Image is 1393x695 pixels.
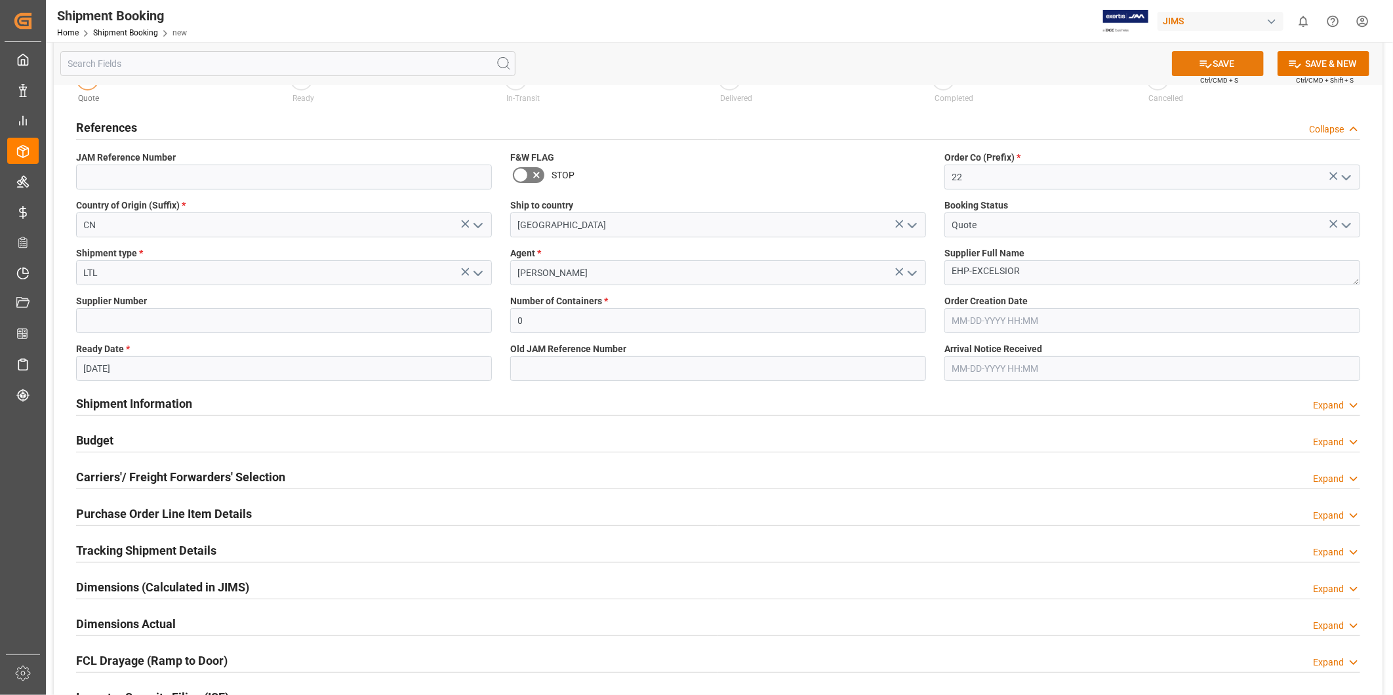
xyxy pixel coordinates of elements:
h2: FCL Drayage (Ramp to Door) [76,652,228,669]
button: open menu [1336,215,1356,235]
span: Completed [935,94,973,103]
textarea: EHP-EXCELSIOR [944,260,1360,285]
span: Ship to country [510,199,573,212]
button: JIMS [1158,9,1289,33]
input: Search Fields [60,51,515,76]
input: MM-DD-YYYY HH:MM [944,308,1360,333]
span: Ready [293,94,314,103]
button: Help Center [1318,7,1348,36]
div: Expand [1313,399,1344,412]
h2: Carriers'/ Freight Forwarders' Selection [76,468,285,486]
div: JIMS [1158,12,1283,31]
input: MM-DD-YYYY HH:MM [944,356,1360,381]
h2: Purchase Order Line Item Details [76,505,252,523]
h2: Shipment Information [76,395,192,412]
h2: References [76,119,137,136]
img: Exertis%20JAM%20-%20Email%20Logo.jpg_1722504956.jpg [1103,10,1148,33]
div: Expand [1313,619,1344,633]
button: SAVE [1172,51,1264,76]
button: SAVE & NEW [1278,51,1369,76]
button: open menu [902,215,921,235]
span: Order Creation Date [944,294,1028,308]
h2: Budget [76,431,113,449]
button: open menu [902,263,921,283]
span: Delivered [720,94,752,103]
span: Booking Status [944,199,1008,212]
div: Shipment Booking [57,6,187,26]
span: Number of Containers [510,294,608,308]
div: Expand [1313,472,1344,486]
span: F&W FLAG [510,151,554,165]
span: Ctrl/CMD + S [1200,75,1238,85]
span: JAM Reference Number [76,151,176,165]
button: open menu [468,215,487,235]
span: Country of Origin (Suffix) [76,199,186,212]
input: Type to search/select [76,212,492,237]
span: Ctrl/CMD + Shift + S [1296,75,1354,85]
span: Arrival Notice Received [944,342,1042,356]
div: Expand [1313,582,1344,596]
span: Ready Date [76,342,130,356]
span: Supplier Full Name [944,247,1024,260]
div: Expand [1313,656,1344,669]
div: Expand [1313,546,1344,559]
span: Order Co (Prefix) [944,151,1020,165]
div: Expand [1313,435,1344,449]
button: open menu [1336,167,1356,188]
input: MM-DD-YYYY [76,356,492,381]
button: show 0 new notifications [1289,7,1318,36]
span: Old JAM Reference Number [510,342,626,356]
span: Quote [79,94,100,103]
a: Home [57,28,79,37]
span: Cancelled [1148,94,1183,103]
h2: Tracking Shipment Details [76,542,216,559]
span: STOP [552,169,575,182]
h2: Dimensions (Calculated in JIMS) [76,578,249,596]
span: Agent [510,247,541,260]
button: open menu [468,263,487,283]
h2: Dimensions Actual [76,615,176,633]
span: Supplier Number [76,294,147,308]
span: In-Transit [506,94,540,103]
span: Shipment type [76,247,143,260]
div: Collapse [1309,123,1344,136]
a: Shipment Booking [93,28,158,37]
div: Expand [1313,509,1344,523]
